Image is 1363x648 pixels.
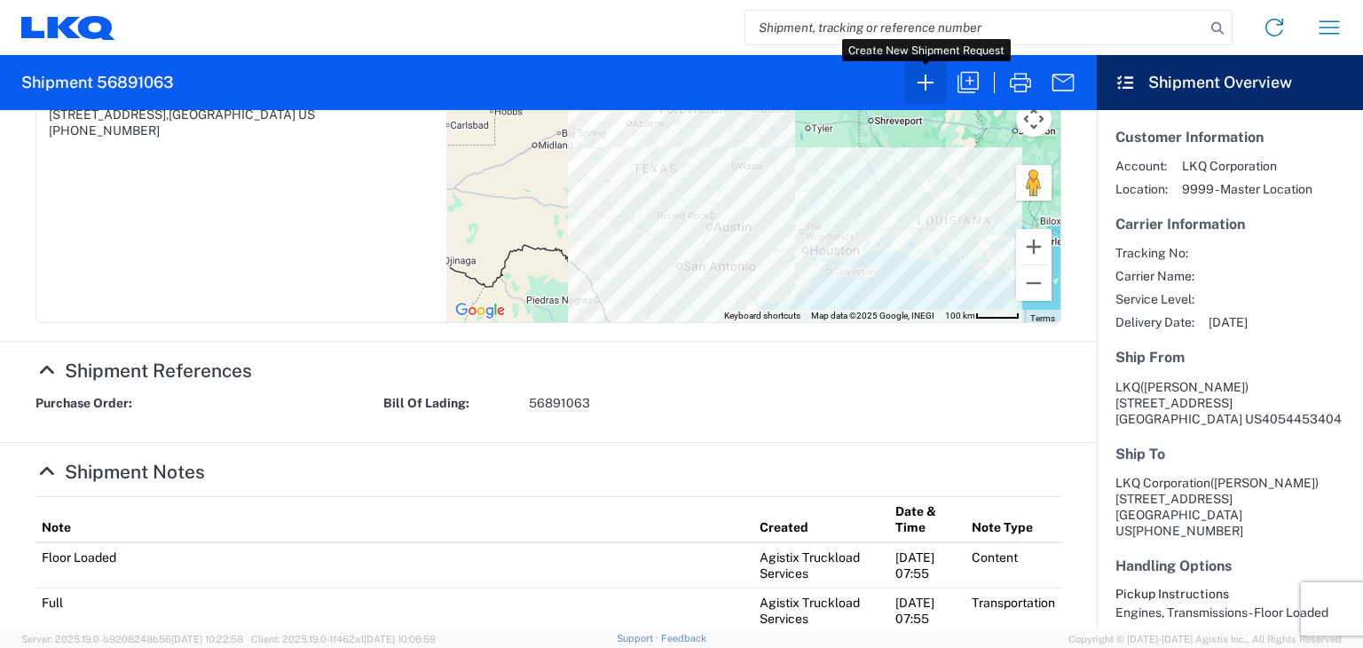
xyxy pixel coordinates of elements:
[364,634,436,644] span: [DATE] 10:06:59
[21,72,174,93] h2: Shipment 56891063
[1115,291,1194,307] span: Service Level:
[889,542,965,589] td: [DATE] 07:55
[1115,349,1344,366] h5: Ship From
[1182,181,1312,197] span: 9999 - Master Location
[1016,101,1052,137] button: Map camera controls
[661,633,706,644] a: Feedback
[1115,379,1344,427] address: [GEOGRAPHIC_DATA] US
[745,11,1205,44] input: Shipment, tracking or reference number
[965,588,1061,633] td: Transportation
[1115,216,1344,233] h5: Carrier Information
[49,122,434,138] div: [PHONE_NUMBER]
[35,360,252,382] a: Hide Details
[383,395,516,412] strong: Bill Of Lading:
[1115,380,1140,394] span: LKQ
[171,634,243,644] span: [DATE] 10:22:58
[169,107,315,122] span: [GEOGRAPHIC_DATA] US
[753,588,888,633] td: Agistix Truckload Services
[1115,396,1233,410] span: [STREET_ADDRESS]
[251,634,436,644] span: Client: 2025.19.0-1f462a1
[1115,587,1344,602] h6: Pickup Instructions
[1097,55,1363,110] header: Shipment Overview
[1115,268,1194,284] span: Carrier Name:
[940,310,1025,322] button: Map Scale: 100 km per 46 pixels
[21,634,243,644] span: Server: 2025.19.0-b9208248b56
[35,496,753,542] th: Note
[49,107,169,122] span: [STREET_ADDRESS],
[753,542,888,589] td: Agistix Truckload Services
[35,395,169,412] strong: Purchase Order:
[889,588,965,633] td: [DATE] 07:55
[1030,313,1055,323] a: Terms
[1115,476,1319,506] span: LKQ Corporation [STREET_ADDRESS]
[945,311,975,320] span: 100 km
[1115,446,1344,462] h5: Ship To
[1016,229,1052,265] button: Zoom in
[35,461,205,483] a: Hide Details
[35,542,753,589] td: Floor Loaded
[529,395,590,412] span: 56891063
[1182,158,1312,174] span: LKQ Corporation
[1016,165,1052,201] button: Drag Pegman onto the map to open Street View
[965,496,1061,542] th: Note Type
[1115,557,1344,574] h5: Handling Options
[1115,158,1168,174] span: Account:
[1115,475,1344,539] address: [GEOGRAPHIC_DATA] US
[1262,412,1342,426] span: 4054453404
[1115,314,1194,330] span: Delivery Date:
[35,588,753,633] td: Full
[617,633,661,644] a: Support
[1016,265,1052,301] button: Zoom out
[811,311,934,320] span: Map data ©2025 Google, INEGI
[753,496,888,542] th: Created
[1132,524,1243,538] span: [PHONE_NUMBER]
[1115,605,1344,620] div: Engines, Transmissions - Floor Loaded
[1140,380,1249,394] span: ([PERSON_NAME])
[451,299,509,322] a: Open this area in Google Maps (opens a new window)
[1115,181,1168,197] span: Location:
[889,496,965,542] th: Date & Time
[1209,314,1248,330] span: [DATE]
[1068,631,1342,647] span: Copyright © [DATE]-[DATE] Agistix Inc., All Rights Reserved
[451,299,509,322] img: Google
[1210,476,1319,490] span: ([PERSON_NAME])
[965,542,1061,589] td: Content
[1115,129,1344,146] h5: Customer Information
[1115,245,1194,261] span: Tracking No:
[724,310,800,322] button: Keyboard shortcuts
